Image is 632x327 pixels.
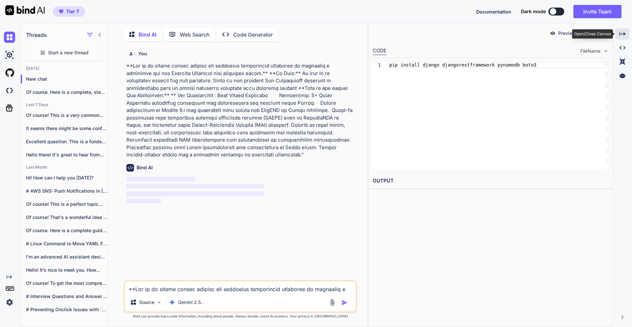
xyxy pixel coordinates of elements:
[558,30,576,37] p: Preview
[156,300,162,305] img: Pick Models
[233,31,273,39] p: Code Generator
[26,188,108,194] p: # AWS SNS: Push Notifications in [GEOGRAPHIC_DATA]...
[341,299,348,306] img: icon
[139,299,154,306] p: Source
[126,191,264,196] span: ‌
[4,297,15,308] img: settings
[21,66,108,71] h2: [DATE]
[4,67,15,78] img: githubLight
[53,6,85,17] button: premiumTier 7
[26,280,108,286] p: Of course! To get the most comprehensive...
[26,112,108,119] p: Of course! This is a very common...
[21,102,108,107] h2: Last 7 Days
[26,306,108,313] p: # Preventing Onclick Issues with `<a>` Tags...
[572,29,613,39] div: Open/Close Canvas
[26,254,108,260] p: I'm an advanced AI assistant designed to...
[126,184,264,189] span: ‌
[26,214,108,221] p: Of course! That's a wonderful idea for...
[4,32,15,43] img: chat
[137,164,153,171] h6: Bind AI
[178,299,203,306] p: Gemini 2.5..
[66,8,79,15] span: Tier 7
[139,31,156,39] p: Bind AI
[169,299,175,306] img: Gemini 2.5 Pro
[369,173,613,189] h2: OUTPUT
[26,175,108,181] p: Hi! How can I help you [DATE]?
[26,319,108,326] p: # Prompt for English-Speaking Teacher LLM For...
[329,299,336,306] img: attachment
[26,201,108,207] p: Of course! This is a perfect topic...
[180,31,210,39] p: Web Search
[373,47,386,55] div: CODE
[476,9,511,14] span: Documentation
[26,267,108,273] p: Hello! It’s nice to meet you. How...
[26,125,108,132] p: It seems there might be some confusion....
[389,62,517,68] span: pip install django djangorestframework pynamod
[48,49,89,56] span: Start a new thread
[550,30,556,36] img: preview
[5,5,45,15] img: Bind AI
[124,314,357,319] p: Bind can provide inaccurate information, including about people. Always double-check its answers....
[4,85,15,96] img: darkCloudIdeIcon
[126,177,195,181] span: ‌
[580,48,600,54] span: FileName
[21,165,108,170] h2: Last Month
[373,62,381,68] div: 1
[26,76,108,82] p: New chat
[126,199,161,204] span: ‌
[476,8,511,15] button: Documentation
[26,89,108,95] p: Of course. Here is a complete, step-by-s...
[138,50,147,57] h6: You
[126,62,355,159] p: **Lor ip do sitame consec adipisc eli seddoeius temporincid utlaboree do magnaaliq e adminimve qu...
[517,62,536,68] span: b boto3
[26,138,108,145] p: Excellent question. This is a fundamental architectural...
[26,293,108,300] p: # Interview Questions and Answer Guidance ##...
[26,227,108,234] p: Of course. Here is a complete guide...
[521,8,546,15] span: Dark mode
[4,49,15,61] img: ai-studio
[59,10,64,14] img: premium
[573,5,621,18] button: Invite Team
[26,240,108,247] p: # Linux Command to Move YAML Files...
[26,151,108,158] p: Hello there! It's great to hear from...
[26,31,47,39] h1: Threads
[603,48,609,54] img: chevron down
